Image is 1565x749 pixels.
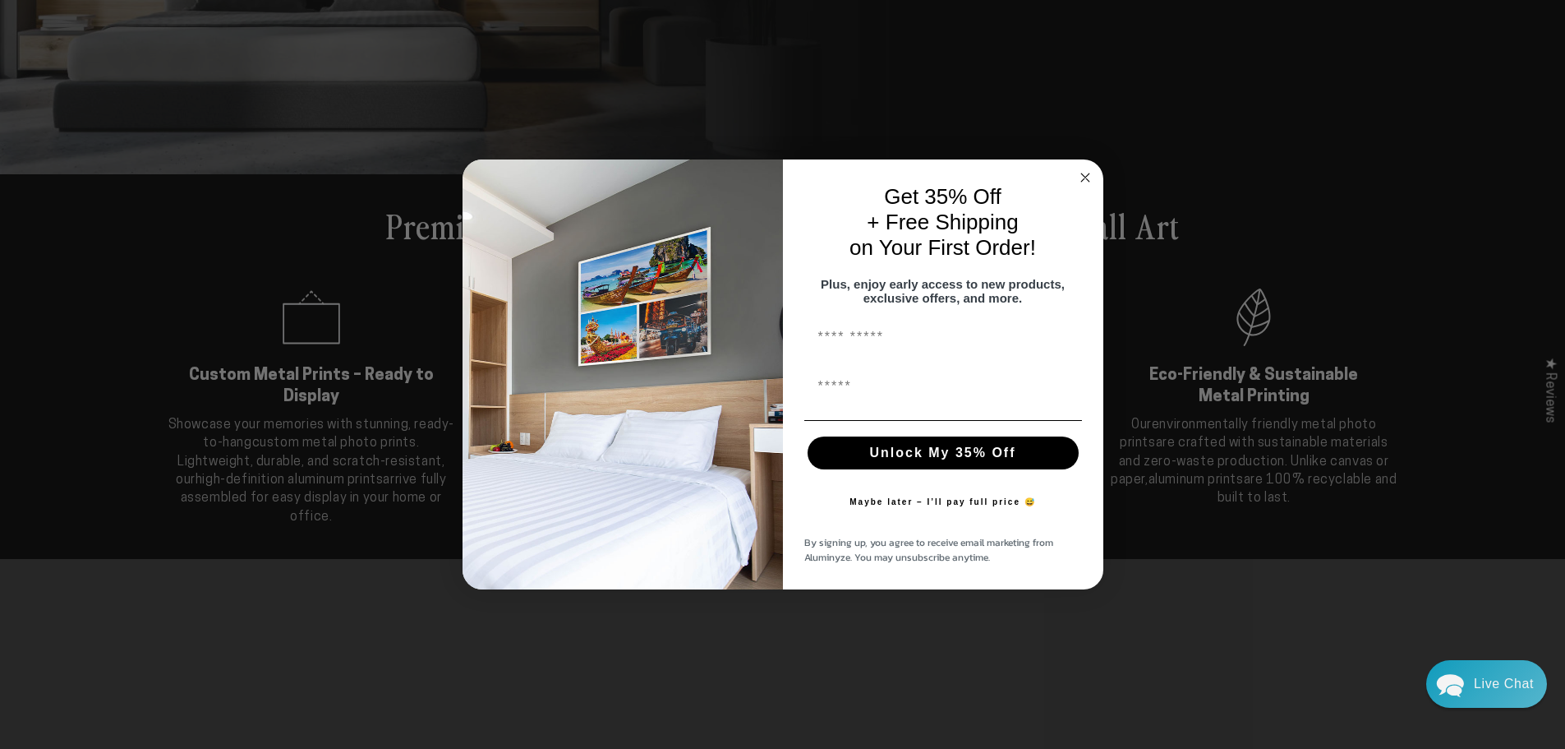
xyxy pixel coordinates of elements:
[1075,168,1095,187] button: Close dialog
[1474,660,1534,708] div: Contact Us Directly
[463,160,783,590] img: 728e4f65-7e6c-44e2-b7d1-0292a396982f.jpeg
[849,235,1036,260] span: on Your First Order!
[808,437,1079,469] button: Unlock My 35% Off
[867,210,1018,234] span: + Free Shipping
[821,277,1065,305] span: Plus, enjoy early access to new products, exclusive offers, and more.
[1426,660,1547,708] div: Chat widget toggle
[804,420,1082,421] img: underline
[884,184,1001,209] span: Get 35% Off
[841,486,1044,519] button: Maybe later – I’ll pay full price 😅
[804,535,1053,565] span: By signing up, you agree to receive email marketing from Aluminyze. You may unsubscribe anytime.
